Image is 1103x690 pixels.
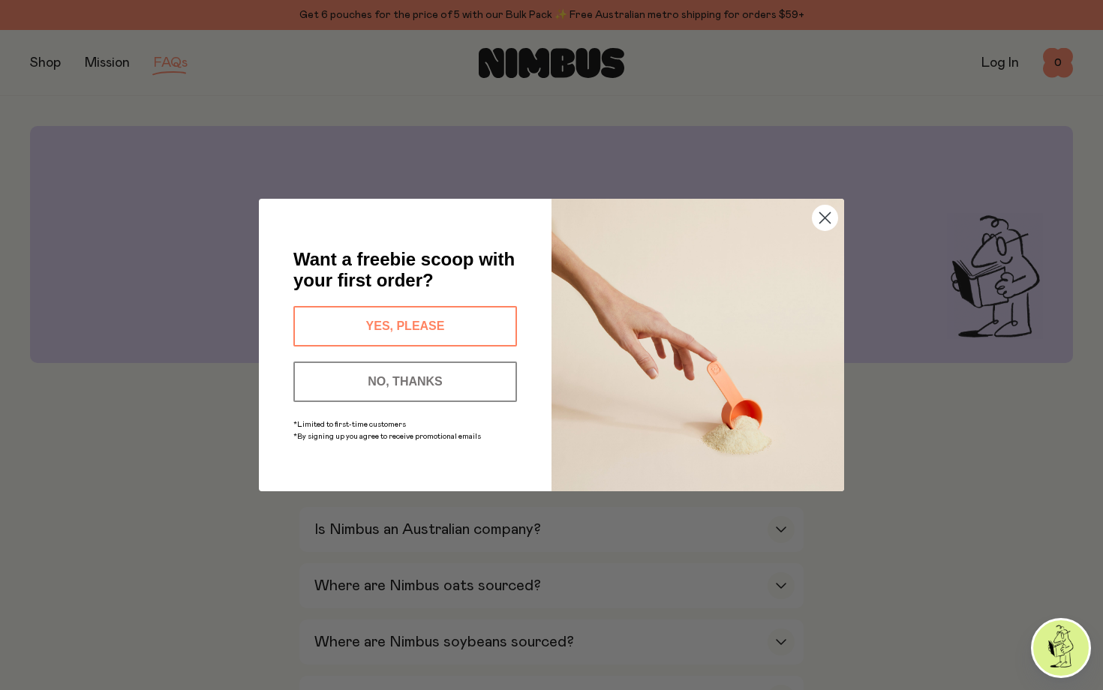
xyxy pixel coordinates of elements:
img: agent [1033,620,1089,676]
span: Want a freebie scoop with your first order? [293,249,515,290]
img: c0d45117-8e62-4a02-9742-374a5db49d45.jpeg [551,199,844,491]
button: Close dialog [812,205,838,231]
span: *By signing up you agree to receive promotional emails [293,433,481,440]
span: *Limited to first-time customers [293,421,406,428]
button: YES, PLEASE [293,306,517,346]
button: NO, THANKS [293,361,517,402]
